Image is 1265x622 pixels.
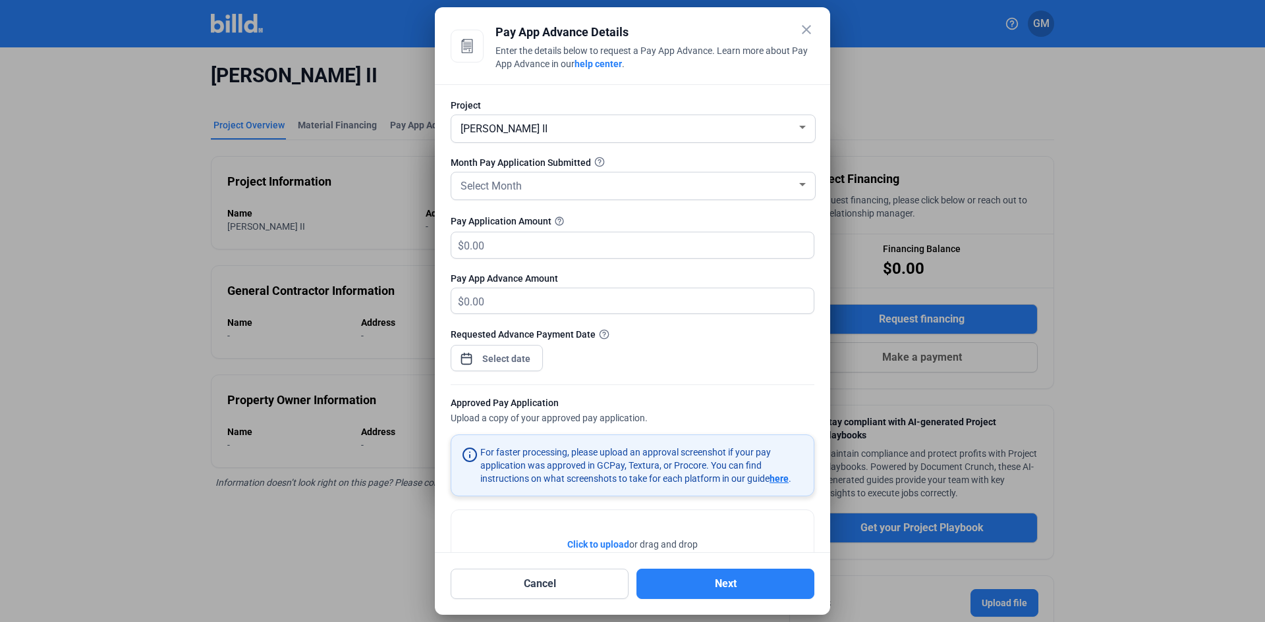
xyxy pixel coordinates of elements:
[495,44,814,73] div: Enter the details below to request a Pay App Advance. Learn more about Pay App Advance in our
[461,122,548,135] span: [PERSON_NAME] II
[451,213,814,229] div: Pay Application Amount
[622,59,625,69] span: .
[636,569,814,599] button: Next
[451,232,464,254] span: $
[451,156,814,169] div: Month Pay Application Submitted
[451,272,814,285] div: Pay App Advance Amount
[495,23,814,41] div: Pay App Advance Details
[464,288,799,314] input: 0.00
[629,538,698,551] span: or drag and drop
[451,99,814,112] div: Project
[464,232,799,258] input: 0.00
[451,396,814,427] div: Upload a copy of your approved pay application.
[478,351,535,367] input: Select date
[451,327,814,341] div: Requested Advance Payment Date
[451,396,814,413] div: Approved Pay Application
[480,446,803,485] div: For faster processing, please upload an approval screenshot if your pay application was approved ...
[770,473,789,484] span: here
[567,539,629,550] span: Click to upload
[460,346,473,359] button: Open calendar
[799,22,814,38] mat-icon: close
[575,59,622,69] a: help center
[551,213,567,229] mat-icon: help_outline
[461,180,522,192] span: Select Month
[451,288,464,310] span: $
[451,569,629,599] button: Cancel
